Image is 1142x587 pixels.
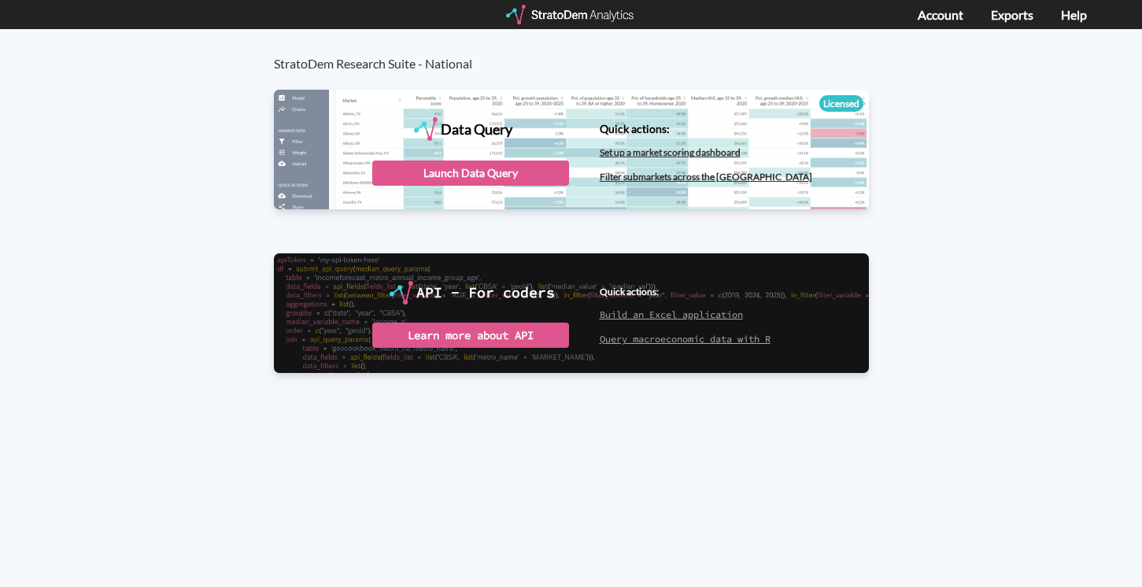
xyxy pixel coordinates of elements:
a: Set up a market scoring dashboard [600,146,741,158]
h4: Quick actions: [600,123,812,135]
div: Data Query [441,117,512,141]
div: Launch Data Query [372,161,569,186]
div: API - For coders [416,281,555,305]
a: Build an Excel application [600,308,743,320]
div: Learn more about API [372,323,569,348]
div: Licensed [819,95,863,112]
a: Exports [991,7,1033,22]
a: Query macroeconomic data with R [600,333,771,345]
h4: Quick actions: [600,286,771,297]
a: Help [1061,7,1087,22]
h3: StratoDem Research Suite - National [274,29,885,71]
a: Filter submarkets across the [GEOGRAPHIC_DATA] [600,171,812,183]
a: Account [918,7,963,22]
